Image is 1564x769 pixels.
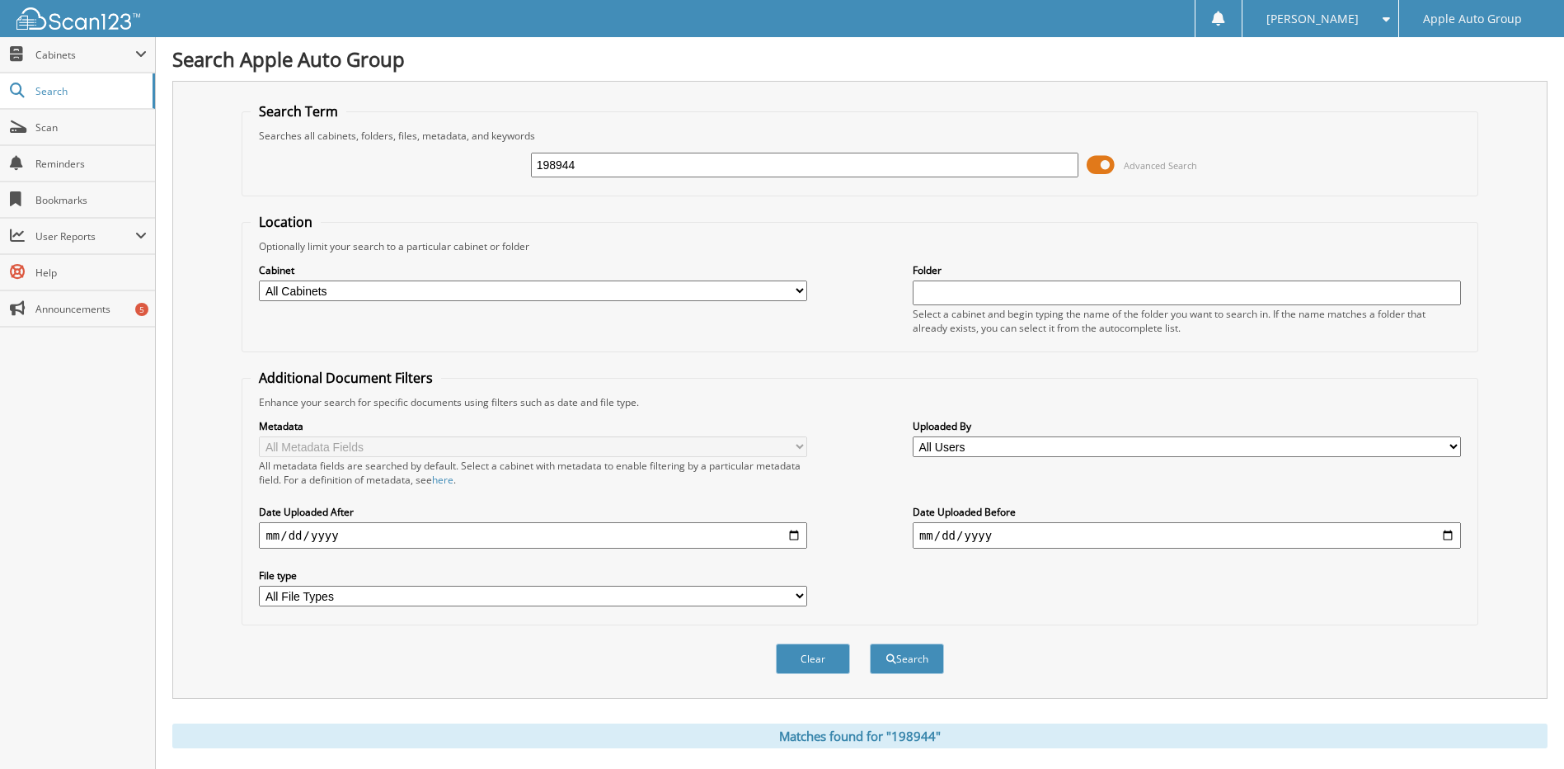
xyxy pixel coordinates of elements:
[259,522,807,549] input: start
[259,263,807,277] label: Cabinet
[1266,14,1359,24] span: [PERSON_NAME]
[35,120,147,134] span: Scan
[1423,14,1522,24] span: Apple Auto Group
[35,302,147,316] span: Announcements
[432,473,453,487] a: here
[135,303,148,316] div: 5
[172,45,1548,73] h1: Search Apple Auto Group
[35,48,135,62] span: Cabinets
[172,724,1548,748] div: Matches found for "198944"
[913,263,1461,277] label: Folder
[35,84,144,98] span: Search
[259,505,807,519] label: Date Uploaded After
[259,568,807,583] label: File type
[259,459,807,487] div: All metadata fields are searched by default. Select a cabinet with metadata to enable filtering b...
[913,522,1461,549] input: end
[776,644,850,674] button: Clear
[251,239,1468,253] div: Optionally limit your search to a particular cabinet or folder
[259,419,807,433] label: Metadata
[35,266,147,280] span: Help
[35,193,147,207] span: Bookmarks
[16,7,140,30] img: scan123-logo-white.svg
[251,129,1468,143] div: Searches all cabinets, folders, files, metadata, and keywords
[35,157,147,171] span: Reminders
[35,229,135,243] span: User Reports
[913,505,1461,519] label: Date Uploaded Before
[1124,159,1197,172] span: Advanced Search
[913,307,1461,335] div: Select a cabinet and begin typing the name of the folder you want to search in. If the name match...
[913,419,1461,433] label: Uploaded By
[251,102,346,120] legend: Search Term
[870,644,944,674] button: Search
[251,369,441,387] legend: Additional Document Filters
[251,213,321,231] legend: Location
[251,395,1468,409] div: Enhance your search for specific documents using filters such as date and file type.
